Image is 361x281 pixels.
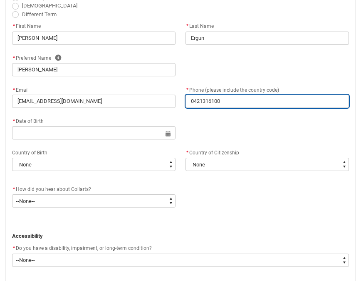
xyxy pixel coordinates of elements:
abbr: required [13,118,15,124]
span: Different Term [22,11,57,17]
span: Last Name [185,23,214,29]
abbr: required [13,55,15,61]
abbr: required [186,23,188,29]
abbr: required [186,150,188,156]
span: How did you hear about Collarts? [16,186,91,192]
span: Date of Birth [12,118,44,124]
abbr: required [13,186,15,192]
label: Phone (please include the country code) [185,85,282,94]
span: Do you have a disability, impairment, or long-term condition? [16,245,152,251]
abbr: required [13,23,15,29]
abbr: required [13,245,15,251]
label: Email [12,85,32,94]
span: Country of Birth [12,150,47,156]
span: Preferred Name [12,55,51,61]
span: First Name [12,23,41,29]
abbr: required [186,87,188,93]
strong: Accessibility [12,233,43,239]
span: Country of Citizenship [189,150,239,156]
abbr: required [13,87,15,93]
input: you@example.com [12,95,176,108]
input: +61 400 000 000 [185,95,349,108]
span: [DEMOGRAPHIC_DATA] [22,2,77,9]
